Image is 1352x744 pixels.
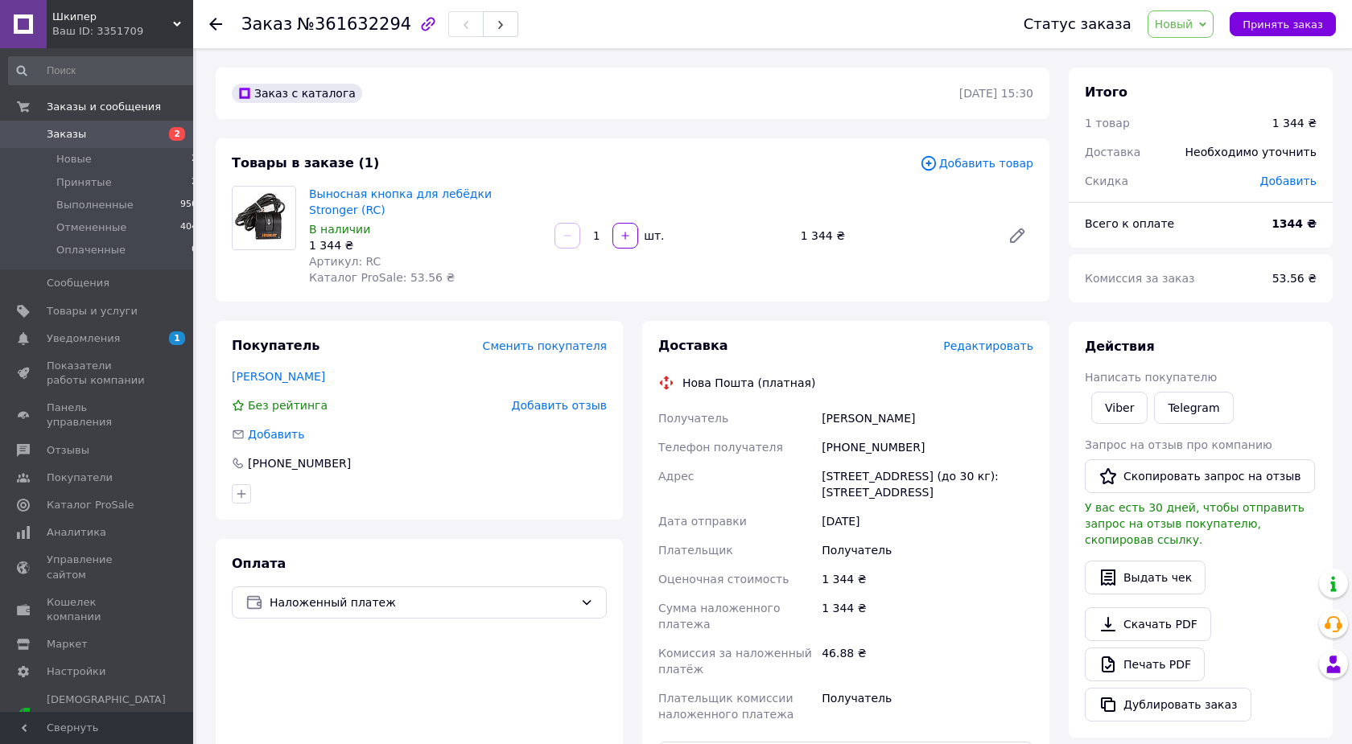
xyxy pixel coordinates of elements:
span: Действия [1085,339,1155,354]
span: Новый [1155,18,1193,31]
span: Скидка [1085,175,1128,187]
button: Выдать чек [1085,561,1206,594]
span: Принятые [56,175,112,190]
span: Отмененные [56,220,126,235]
span: Товары и услуги [47,304,138,319]
div: [PHONE_NUMBER] [246,455,352,471]
button: Скопировать запрос на отзыв [1085,459,1315,493]
a: Печать PDF [1085,647,1205,681]
span: [DEMOGRAPHIC_DATA] и счета [47,693,166,737]
span: Добавить товар [920,154,1033,172]
div: 46.88 ₴ [818,639,1037,684]
span: Товары в заказе (1) [232,155,379,171]
span: Написать покупателю [1085,371,1217,384]
span: Аналитика [47,525,106,540]
span: Маркет [47,637,88,652]
span: Показатели работы компании [47,359,149,388]
span: Сообщения [47,276,109,290]
span: 0 [192,243,197,257]
span: 2 [169,127,185,141]
span: Без рейтинга [248,399,328,412]
div: 1 344 ₴ [818,594,1037,639]
span: Настройки [47,664,105,679]
span: Адрес [658,470,694,483]
span: 404 [180,220,197,235]
span: Шкипер [52,10,173,24]
a: [PERSON_NAME] [232,370,325,383]
span: Телефон получателя [658,441,783,454]
span: Оценочная стоимость [658,573,789,586]
span: 1 [169,331,185,345]
div: Заказ с каталога [232,84,362,103]
b: 1344 ₴ [1272,217,1317,230]
span: Уведомления [47,331,120,346]
div: Вернуться назад [209,16,222,32]
div: 1 344 ₴ [818,565,1037,594]
span: Заказы и сообщения [47,100,161,114]
span: Кошелек компании [47,595,149,624]
span: В наличии [309,223,370,236]
span: Добавить [248,428,304,441]
div: 1 344 ₴ [309,237,542,253]
span: 2 [192,175,197,190]
div: 1 344 ₴ [794,224,995,247]
input: Поиск [8,56,199,85]
span: Покупатели [47,471,113,485]
span: 1 товар [1085,117,1130,129]
span: Каталог ProSale: 53.56 ₴ [309,271,455,284]
span: Редактировать [943,339,1033,352]
span: Оплаченные [56,243,126,257]
div: шт. [640,228,666,244]
img: Выносная кнопка для лебёдки Stronger (RC) [233,187,295,249]
a: Скачать PDF [1085,607,1211,641]
span: Комиссия за наложенный платёж [658,647,812,676]
div: [PHONE_NUMBER] [818,433,1037,462]
span: Наложенный платеж [270,594,574,611]
span: 2 [192,152,197,166]
span: Плательщик комиссии наложенного платежа [658,692,793,721]
span: Плательщик [658,544,733,557]
div: Ваш ID: 3351709 [52,24,193,39]
span: Дата отправки [658,515,747,528]
div: Необходимо уточнить [1176,134,1326,170]
div: [PERSON_NAME] [818,404,1037,433]
span: Выполненные [56,198,134,212]
a: Telegram [1154,392,1233,424]
div: 1 344 ₴ [1272,115,1317,131]
span: Новые [56,152,92,166]
span: Добавить [1260,175,1317,187]
div: [DATE] [818,507,1037,536]
span: 53.56 ₴ [1272,272,1317,285]
span: Заказ [241,14,292,34]
span: Оплата [232,556,286,571]
span: Получатель [658,412,728,425]
span: Покупатель [232,338,319,353]
span: Принять заказ [1243,18,1323,31]
div: Нова Пошта (платная) [678,375,819,391]
span: Сменить покупателя [483,339,607,352]
a: Редактировать [1001,220,1033,252]
span: Итого [1085,84,1127,100]
span: Каталог ProSale [47,498,134,512]
time: [DATE] 15:30 [959,87,1033,100]
span: Доставка [1085,146,1140,158]
span: Артикул: RC [309,255,381,268]
span: №361632294 [297,14,411,34]
a: Выносная кнопка для лебёдки Stronger (RC) [309,187,492,216]
div: Получатель [818,536,1037,565]
a: Viber [1091,392,1148,424]
div: [STREET_ADDRESS] (до 30 кг): [STREET_ADDRESS] [818,462,1037,507]
div: Получатель [818,684,1037,729]
span: Заказы [47,127,86,142]
span: Добавить отзыв [512,399,607,412]
span: У вас есть 30 дней, чтобы отправить запрос на отзыв покупателю, скопировав ссылку. [1085,501,1305,546]
span: Сумма наложенного платежа [658,602,780,631]
span: Отзывы [47,443,89,458]
button: Принять заказ [1230,12,1336,36]
span: Управление сайтом [47,553,149,582]
span: Панель управления [47,401,149,430]
span: Запрос на отзыв про компанию [1085,438,1272,451]
span: Комиссия за заказ [1085,272,1195,285]
div: Статус заказа [1024,16,1131,32]
span: 950 [180,198,197,212]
